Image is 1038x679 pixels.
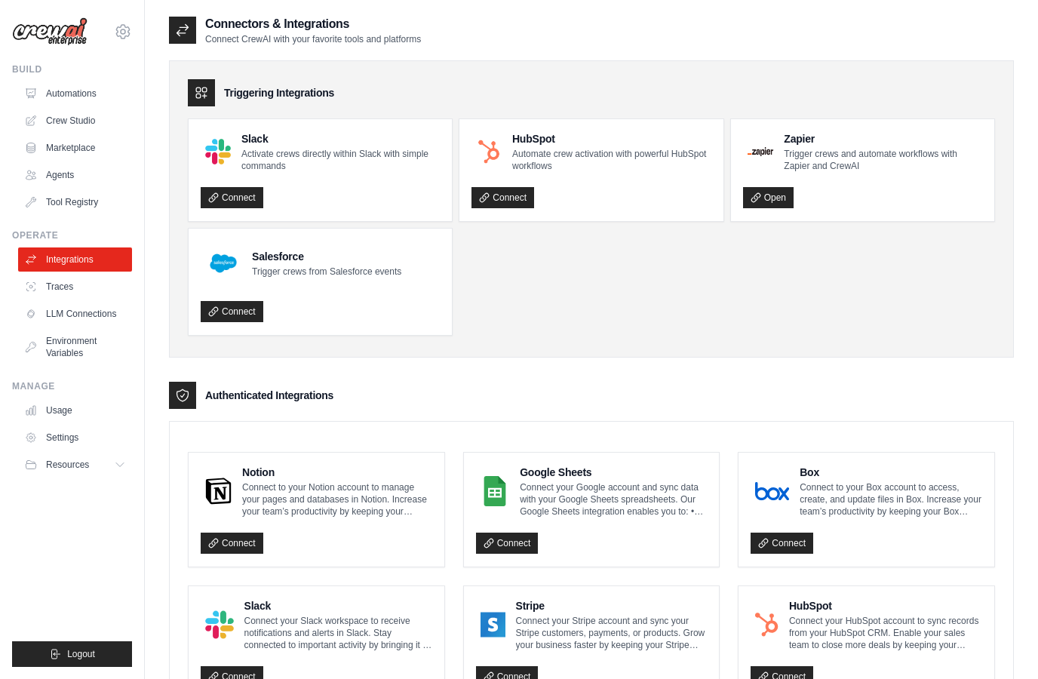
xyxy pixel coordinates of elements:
h4: HubSpot [512,131,711,146]
img: Zapier Logo [748,147,774,156]
a: Environment Variables [18,329,132,365]
a: Automations [18,81,132,106]
h4: Slack [241,131,440,146]
a: Open [743,187,794,208]
p: Connect your Slack workspace to receive notifications and alerts in Slack. Stay connected to impo... [244,615,432,651]
p: Trigger crews from Salesforce events [252,266,401,278]
img: HubSpot Logo [476,139,502,164]
a: Connect [201,533,263,554]
img: Google Sheets Logo [481,476,509,506]
img: Slack Logo [205,610,234,640]
p: Activate crews directly within Slack with simple commands [241,148,440,172]
a: Crew Studio [18,109,132,133]
div: Build [12,63,132,75]
img: HubSpot Logo [755,610,778,640]
p: Connect your HubSpot account to sync records from your HubSpot CRM. Enable your sales team to clo... [789,615,982,651]
h4: Google Sheets [520,465,707,480]
img: Stripe Logo [481,610,505,640]
a: Connect [471,187,534,208]
div: Manage [12,380,132,392]
h4: Notion [242,465,432,480]
a: Integrations [18,247,132,272]
a: Connect [201,301,263,322]
span: Logout [67,648,95,660]
a: Connect [751,533,813,554]
a: Settings [18,426,132,450]
img: Notion Logo [205,476,232,506]
a: Traces [18,275,132,299]
span: Resources [46,459,89,471]
h4: Slack [244,598,432,613]
p: Trigger crews and automate workflows with Zapier and CrewAI [784,148,982,172]
p: Connect to your Box account to access, create, and update files in Box. Increase your team’s prod... [800,481,982,518]
p: Connect to your Notion account to manage your pages and databases in Notion. Increase your team’s... [242,481,432,518]
button: Logout [12,641,132,667]
a: Tool Registry [18,190,132,214]
button: Resources [18,453,132,477]
a: Marketplace [18,136,132,160]
img: Salesforce Logo [205,245,241,281]
h3: Authenticated Integrations [205,388,333,403]
h4: Salesforce [252,249,401,264]
img: Box Logo [755,476,789,506]
p: Connect your Google account and sync data with your Google Sheets spreadsheets. Our Google Sheets... [520,481,707,518]
h4: Box [800,465,982,480]
a: Agents [18,163,132,187]
p: Connect your Stripe account and sync your Stripe customers, payments, or products. Grow your busi... [516,615,708,651]
div: Operate [12,229,132,241]
img: Logo [12,17,88,46]
a: Connect [476,533,539,554]
h4: Zapier [784,131,982,146]
a: Usage [18,398,132,422]
img: Slack Logo [205,139,231,164]
p: Automate crew activation with powerful HubSpot workflows [512,148,711,172]
p: Connect CrewAI with your favorite tools and platforms [205,33,421,45]
h2: Connectors & Integrations [205,15,421,33]
h4: HubSpot [789,598,982,613]
h4: Stripe [516,598,708,613]
h3: Triggering Integrations [224,85,334,100]
a: Connect [201,187,263,208]
a: LLM Connections [18,302,132,326]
